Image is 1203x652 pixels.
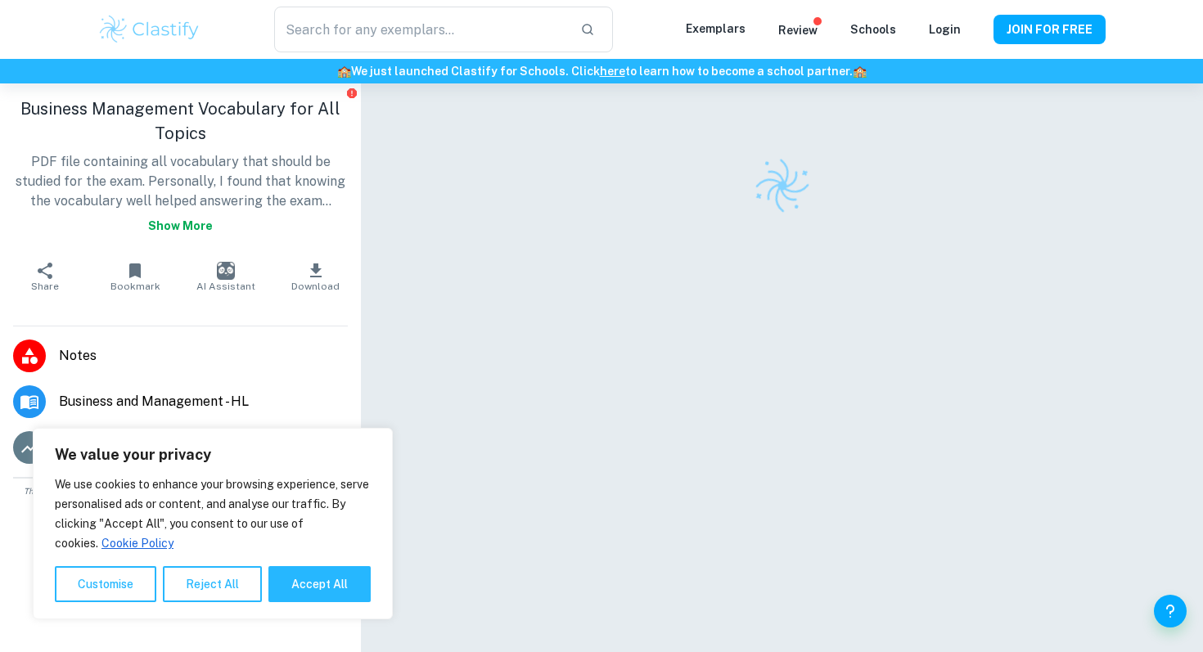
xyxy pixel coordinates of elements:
span: This is an example of past student work. Do not copy or submit as your own. Use to understand the... [7,485,354,510]
span: Business and Management - HL [59,392,348,411]
input: Search for any exemplars... [274,7,567,52]
span: Notes [59,346,348,366]
span: Share [31,281,59,292]
button: Show more [142,211,219,241]
a: Cookie Policy [101,536,174,551]
button: Reject All [163,566,262,602]
button: AI Assistant [181,254,271,299]
p: We use cookies to enhance your browsing experience, serve personalised ads or content, and analys... [55,474,371,553]
img: AI Assistant [217,262,235,280]
p: PDF file containing all vocabulary that should be studied for the exam. Personally, I found that ... [13,152,348,241]
p: Review [778,21,818,39]
img: Clastify logo [747,151,817,221]
p: Exemplars [686,20,746,38]
img: Clastify logo [97,13,201,46]
button: Accept All [268,566,371,602]
button: Report issue [345,87,358,99]
button: JOIN FOR FREE [993,15,1106,44]
span: 🏫 [337,65,351,78]
a: here [600,65,625,78]
span: Bookmark [110,281,160,292]
p: We value your privacy [55,445,371,465]
button: Customise [55,566,156,602]
a: Schools [850,23,896,36]
button: Bookmark [90,254,180,299]
button: Download [271,254,361,299]
button: Help and Feedback [1154,595,1187,627]
span: 🏫 [853,65,867,78]
h1: Business Management Vocabulary for All Topics [13,97,348,146]
span: Download [291,281,340,292]
h6: We just launched Clastify for Schools. Click to learn how to become a school partner. [3,62,1200,80]
a: Login [929,23,961,36]
span: AI Assistant [196,281,255,292]
div: We value your privacy [33,428,393,619]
